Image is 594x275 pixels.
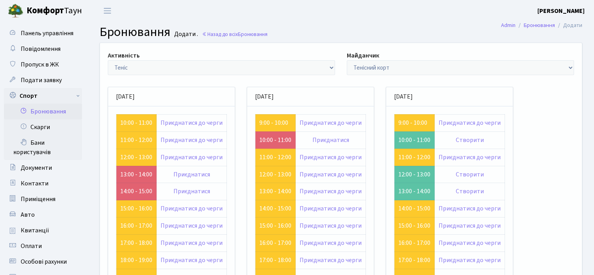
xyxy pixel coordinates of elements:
[173,170,210,179] a: Приєднатися
[439,239,501,247] a: Приєднатися до черги
[259,170,291,179] a: 12:00 - 13:00
[27,4,82,18] span: Таун
[21,164,52,172] span: Документи
[120,187,152,196] a: 14:00 - 15:00
[8,3,23,19] img: logo.png
[161,136,223,144] a: Приєднатися до черги
[555,21,582,30] li: Додати
[161,239,223,247] a: Приєднатися до черги
[120,136,152,144] a: 11:00 - 12:00
[21,29,73,38] span: Панель управління
[108,51,140,60] label: Активність
[456,170,484,179] a: Створити
[259,136,291,144] a: 10:00 - 11:00
[120,153,152,162] a: 12:00 - 13:00
[524,21,555,29] a: Бронювання
[537,7,585,15] b: [PERSON_NAME]
[21,45,61,53] span: Повідомлення
[439,256,501,264] a: Приєднатися до черги
[259,239,291,247] a: 16:00 - 17:00
[4,25,82,41] a: Панель управління
[21,210,35,219] span: Авто
[4,88,82,104] a: Спорт
[398,153,430,162] a: 11:00 - 12:00
[4,254,82,270] a: Особові рахунки
[202,31,268,38] a: Назад до всіхБронювання
[21,195,55,203] span: Приміщення
[21,60,59,69] span: Пропуск в ЖК
[300,119,362,127] a: Приєднатися до черги
[259,153,291,162] a: 11:00 - 12:00
[398,204,430,213] a: 14:00 - 15:00
[398,221,430,230] a: 15:00 - 16:00
[4,41,82,57] a: Повідомлення
[259,221,291,230] a: 15:00 - 16:00
[394,183,435,200] td: 13:00 - 14:00
[238,31,268,38] span: Бронювання
[259,187,291,196] a: 13:00 - 14:00
[537,6,585,16] a: [PERSON_NAME]
[4,176,82,191] a: Контакти
[4,119,82,135] a: Скарги
[300,256,362,264] a: Приєднатися до черги
[439,153,501,162] a: Приєднатися до черги
[4,72,82,88] a: Подати заявку
[456,187,484,196] a: Створити
[27,4,64,17] b: Комфорт
[120,170,152,179] a: 13:00 - 14:00
[4,191,82,207] a: Приміщення
[161,221,223,230] a: Приєднатися до черги
[259,204,291,213] a: 14:00 - 15:00
[4,238,82,254] a: Оплати
[300,170,362,179] a: Приєднатися до черги
[173,187,210,196] a: Приєднатися
[120,221,152,230] a: 16:00 - 17:00
[489,17,594,34] nav: breadcrumb
[4,104,82,119] a: Бронювання
[173,31,198,38] small: Додати .
[120,256,152,264] a: 18:00 - 19:00
[4,160,82,176] a: Документи
[398,256,430,264] a: 17:00 - 18:00
[161,204,223,213] a: Приєднатися до черги
[300,221,362,230] a: Приєднатися до черги
[300,239,362,247] a: Приєднатися до черги
[300,204,362,213] a: Приєднатися до черги
[394,131,435,149] td: 10:00 - 11:00
[300,153,362,162] a: Приєднатися до черги
[21,76,62,84] span: Подати заявку
[21,257,67,266] span: Особові рахунки
[120,239,152,247] a: 17:00 - 18:00
[439,221,501,230] a: Приєднатися до черги
[398,239,430,247] a: 16:00 - 17:00
[386,87,513,106] div: [DATE]
[100,23,170,41] span: Бронювання
[4,57,82,72] a: Пропуск в ЖК
[161,119,223,127] a: Приєднатися до черги
[259,256,291,264] a: 17:00 - 18:00
[21,179,48,188] span: Контакти
[300,187,362,196] a: Приєднатися до черги
[259,119,288,127] a: 9:00 - 10:00
[108,87,235,106] div: [DATE]
[21,242,42,250] span: Оплати
[501,21,516,29] a: Admin
[312,136,349,144] a: Приєднатися
[347,51,379,60] label: Майданчик
[439,119,501,127] a: Приєднатися до черги
[439,204,501,213] a: Приєднатися до черги
[4,135,82,160] a: Бани користувачів
[120,119,152,127] a: 10:00 - 11:00
[98,4,117,17] button: Переключити навігацію
[456,136,484,144] a: Створити
[21,226,49,235] span: Квитанції
[161,153,223,162] a: Приєднатися до черги
[4,223,82,238] a: Квитанції
[161,256,223,264] a: Приєднатися до черги
[4,207,82,223] a: Авто
[247,87,374,106] div: [DATE]
[394,166,435,183] td: 12:00 - 13:00
[120,204,152,213] a: 15:00 - 16:00
[398,119,427,127] a: 9:00 - 10:00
